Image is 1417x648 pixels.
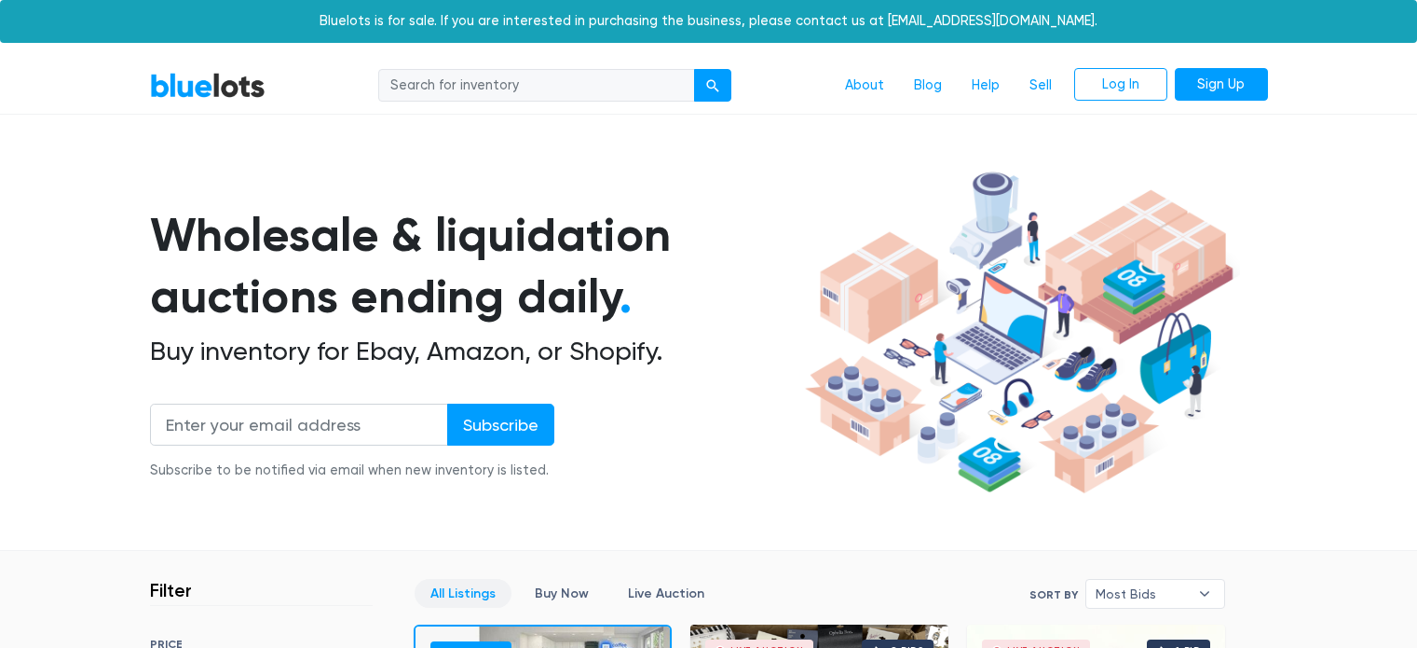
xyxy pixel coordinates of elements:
h3: Filter [150,579,192,601]
a: Sell [1015,68,1067,103]
span: Most Bids [1096,580,1189,608]
h2: Buy inventory for Ebay, Amazon, or Shopify. [150,336,798,367]
img: hero-ee84e7d0318cb26816c560f6b4441b76977f77a177738b4e94f68c95b2b83dbb.png [798,163,1240,503]
input: Search for inventory [378,69,695,103]
a: Blog [899,68,957,103]
b: ▾ [1185,580,1224,608]
a: Buy Now [519,579,605,608]
a: Live Auction [612,579,720,608]
input: Subscribe [447,404,554,446]
a: Sign Up [1175,68,1268,102]
a: Log In [1074,68,1167,102]
span: . [620,269,632,324]
a: About [830,68,899,103]
div: Subscribe to be notified via email when new inventory is listed. [150,461,554,481]
a: Help [957,68,1015,103]
a: All Listings [415,579,511,608]
label: Sort By [1029,586,1078,603]
h1: Wholesale & liquidation auctions ending daily [150,204,798,328]
input: Enter your email address [150,404,448,446]
a: BlueLots [150,72,266,99]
